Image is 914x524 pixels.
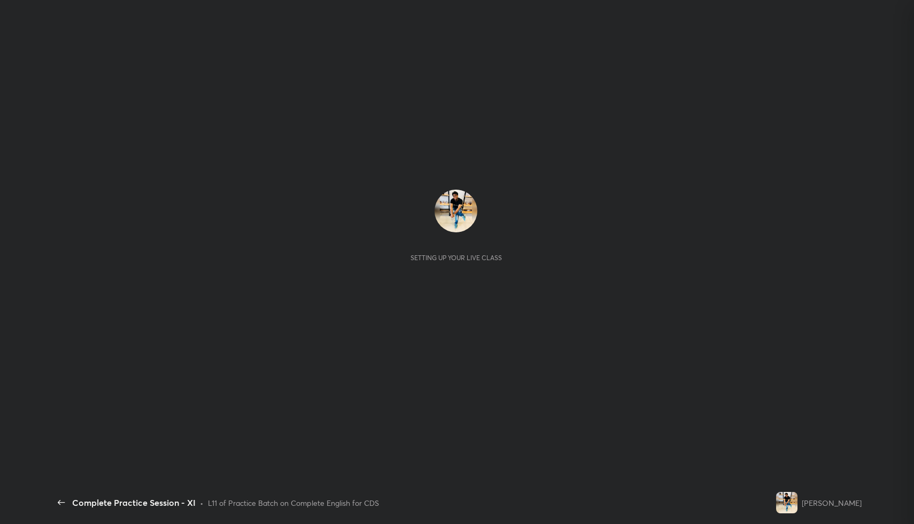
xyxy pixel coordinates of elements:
img: ec0f0bf08c0645b59e8cfc3fcac41d8e.jpg [435,190,477,232]
div: Setting up your live class [410,254,502,262]
img: ec0f0bf08c0645b59e8cfc3fcac41d8e.jpg [776,492,797,513]
div: Complete Practice Session - XI [72,496,196,509]
div: L11 of Practice Batch on Complete English for CDS [208,497,379,509]
div: [PERSON_NAME] [802,497,862,509]
div: • [200,497,204,509]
